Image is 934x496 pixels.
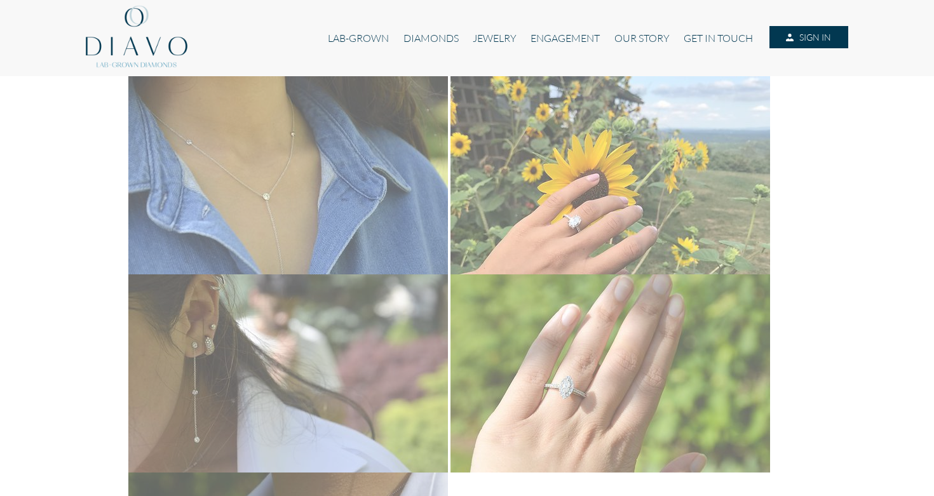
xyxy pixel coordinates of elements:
img: Diavo Lab-grown diamond Ring [450,274,770,473]
a: SIGN IN [769,26,848,49]
a: DIAMONDS [396,26,466,50]
img: Diavo Lab-grown diamond necklace [128,76,448,274]
img: Diavo Lab-grown diamond ring [450,76,770,274]
a: JEWELRY [466,26,524,50]
a: ENGAGEMENT [524,26,607,50]
a: GET IN TOUCH [677,26,760,50]
img: Diavo Lab-grown diamond earrings [128,274,448,473]
a: OUR STORY [607,26,677,50]
a: LAB-GROWN [321,26,396,50]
